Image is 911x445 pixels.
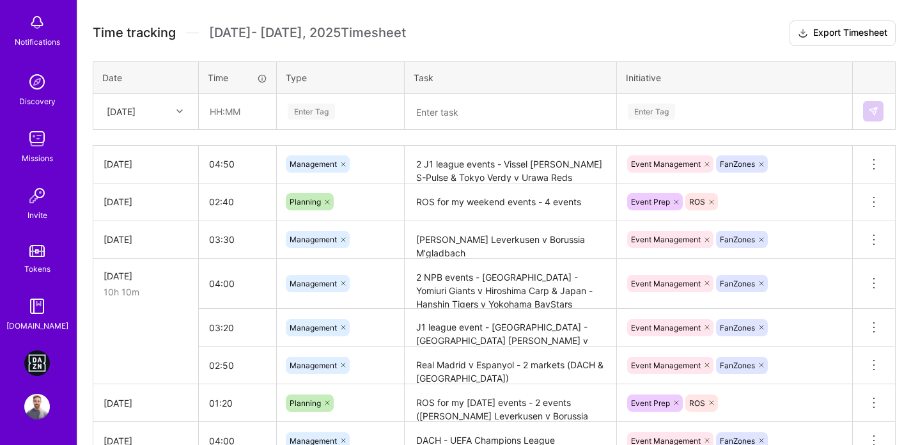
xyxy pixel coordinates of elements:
input: HH:MM [199,185,276,219]
div: Missions [22,152,53,165]
input: HH:MM [199,348,276,382]
img: teamwork [24,126,50,152]
img: tokens [29,245,45,257]
img: bell [24,10,50,35]
input: HH:MM [199,95,276,129]
input: HH:MM [199,267,276,301]
div: [DATE] [104,233,188,246]
span: Event Management [631,279,701,288]
span: Event Prep [631,398,670,408]
th: Type [277,61,405,93]
span: Management [290,235,337,244]
div: [DOMAIN_NAME] [6,319,68,332]
textarea: 2 NPB events - [GEOGRAPHIC_DATA] - Yomiuri Giants v Hiroshima Carp & Japan - Hanshin Tigers v Yok... [406,260,615,308]
input: HH:MM [199,147,276,181]
i: icon Download [798,27,808,40]
div: Notifications [15,35,60,49]
div: Invite [27,208,47,222]
span: Time tracking [93,25,176,41]
div: Time [208,71,267,84]
i: icon Chevron [176,108,183,114]
img: User Avatar [24,394,50,419]
input: HH:MM [199,311,276,345]
div: [DATE] [104,269,188,283]
span: [DATE] - [DATE] , 2025 Timesheet [209,25,406,41]
span: FanZones [720,235,755,244]
div: [DATE] [104,396,188,410]
span: Planning [290,398,321,408]
input: HH:MM [199,222,276,256]
div: Discovery [19,95,56,108]
textarea: ROS for my [DATE] events - 2 events ([PERSON_NAME] Leverkusen v Borussia M'gladbach & DACH - Olym... [406,386,615,421]
textarea: J1 league event - [GEOGRAPHIC_DATA] - [GEOGRAPHIC_DATA] [PERSON_NAME] v Avispa Fukuoka [406,310,615,345]
span: Event Management [631,235,701,244]
span: FanZones [720,361,755,370]
span: Event Prep [631,197,670,207]
div: [DATE] [104,195,188,208]
span: ROS [689,197,705,207]
span: ROS [689,398,705,408]
button: Export Timesheet [790,20,896,46]
span: Planning [290,197,321,207]
div: [DATE] [104,157,188,171]
span: Event Management [631,159,701,169]
textarea: ROS for my weekend events - 4 events [406,185,615,220]
span: FanZones [720,159,755,169]
textarea: 2 J1 league events - Vissel [PERSON_NAME] S-Pulse & Tokyo Verdy v Urawa Reds [406,147,615,182]
span: Management [290,323,337,332]
div: Enter Tag [288,102,335,121]
img: Invite [24,183,50,208]
div: Enter Tag [628,102,675,121]
img: Submit [868,106,878,116]
div: [DATE] [107,105,136,118]
span: FanZones [720,323,755,332]
span: Management [290,159,337,169]
span: Management [290,361,337,370]
textarea: Real Madrid v Espanyol - 2 markets (DACH & [GEOGRAPHIC_DATA]) [406,348,615,383]
th: Task [405,61,617,93]
span: Event Management [631,323,701,332]
img: guide book [24,293,50,319]
div: Tokens [24,262,51,276]
input: HH:MM [199,386,276,420]
th: Date [93,61,199,93]
a: User Avatar [21,394,53,419]
span: Management [290,279,337,288]
a: DAZN: Event Moderators for Israel Based Team [21,350,53,376]
img: DAZN: Event Moderators for Israel Based Team [24,350,50,376]
img: discovery [24,69,50,95]
div: Initiative [626,71,843,84]
span: FanZones [720,279,755,288]
span: Event Management [631,361,701,370]
textarea: [PERSON_NAME] Leverkusen v Borussia M'gladbach [406,222,615,258]
div: 10h 10m [104,285,188,299]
